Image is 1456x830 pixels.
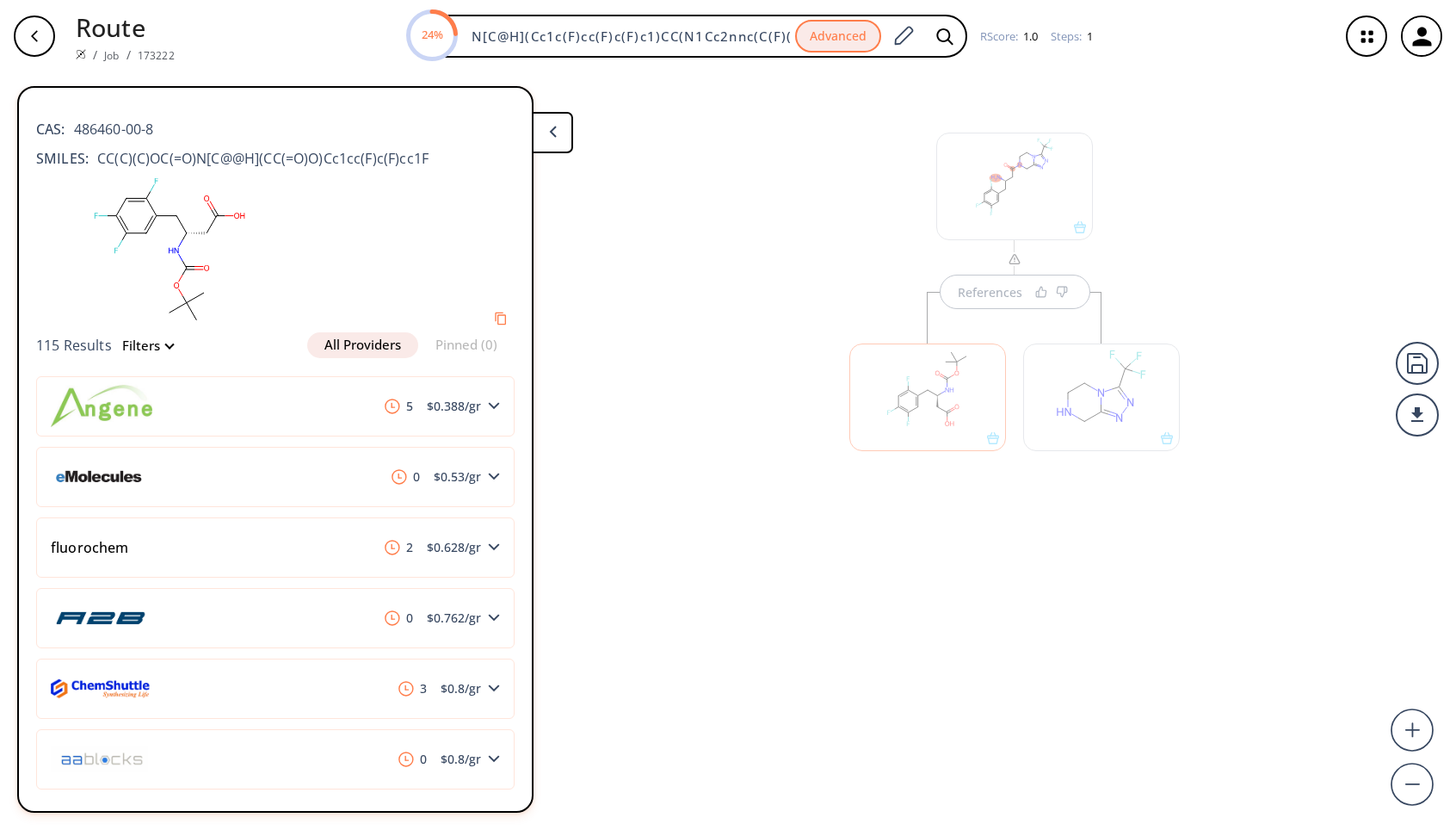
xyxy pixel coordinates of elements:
[36,119,65,139] b: CAS:
[104,48,119,63] a: Job
[420,400,488,412] span: $ 0.388 /gr
[434,753,488,765] span: $ 0.8 /gr
[385,399,400,414] img: clock
[980,31,1038,42] div: RScore :
[392,752,434,767] span: 0
[427,471,488,483] span: $ 0.53 /gr
[378,610,420,626] span: 0
[392,681,434,697] span: 3
[51,449,152,505] img: emolecules
[112,339,173,352] button: Filters
[421,27,442,42] text: 24%
[138,48,175,63] a: 173222
[378,540,420,555] span: 2
[1051,31,1093,42] div: Steps :
[1008,252,1021,266] img: warning
[76,49,86,59] img: Spaya logo
[93,46,97,64] li: /
[385,469,427,485] span: 0
[51,733,152,785] img: aa-blocks
[385,610,400,626] img: clock
[795,20,881,53] button: Advanced
[89,148,429,169] span: CC(C)(C)OC(=O)N[C@@H](CC(=O)O)Cc1cc(F)c(F)cc1F
[36,169,303,332] svg: CC(C)(C)OC(=O)N[C@@H](CC(=O)O)Cc1cc(F)c(F)cc1F
[51,663,152,715] img: chem-shuttle
[378,399,420,414] span: 5
[36,336,112,355] span: 115 Results
[398,752,414,767] img: clock
[392,469,407,485] img: clock
[51,590,152,646] img: a2b-chem
[487,305,515,332] button: Copy to clipboard
[461,28,795,45] input: Enter SMILES
[51,537,186,558] div: fluorochem
[126,46,131,64] li: /
[65,119,154,139] span: 486460-00-8
[434,683,488,695] span: $ 0.8 /gr
[36,148,89,169] b: SMILES:
[51,380,152,432] img: angene-chemical
[76,9,175,46] p: Route
[420,542,488,554] span: $ 0.628 /gr
[420,612,488,624] span: $ 0.762 /gr
[385,540,400,555] img: clock
[1084,28,1093,44] span: 1
[1021,28,1038,44] span: 1.0
[398,681,414,697] img: clock
[307,332,418,358] button: All Providers
[418,332,515,358] button: Pinned (0)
